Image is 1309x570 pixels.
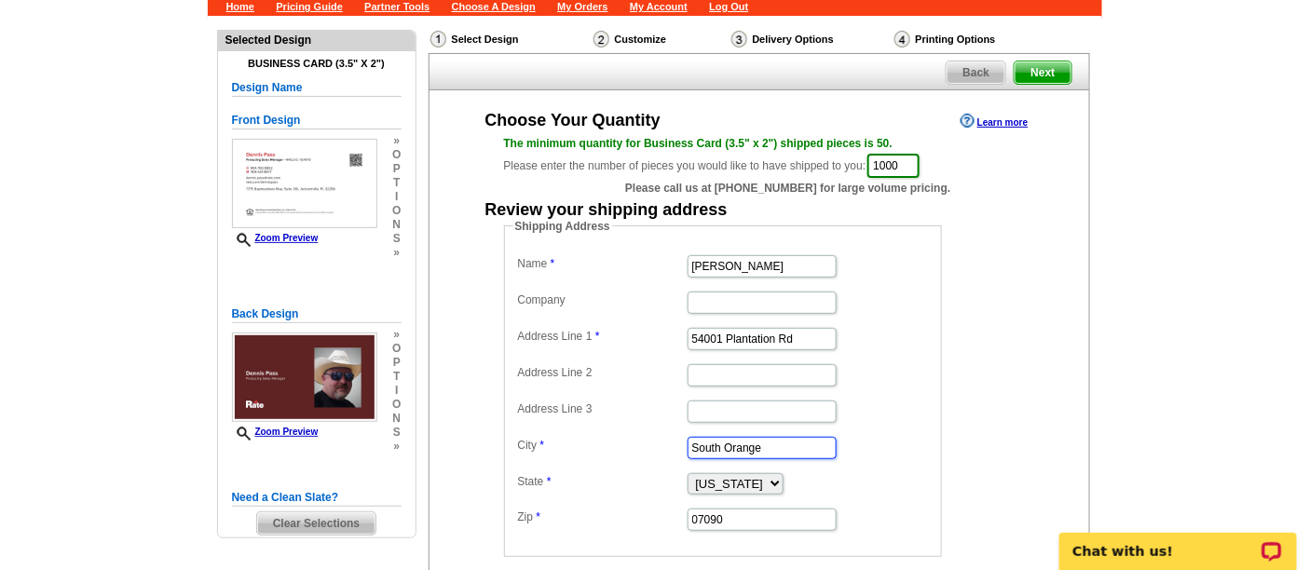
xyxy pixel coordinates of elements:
span: o [392,342,401,356]
label: Address Line 1 [518,328,686,345]
h5: Front Design [232,112,402,129]
div: Select Design [429,30,592,53]
span: » [392,134,401,148]
span: Clear Selections [257,512,375,535]
span: » [392,440,401,454]
h5: Back Design [232,305,402,323]
a: Home [226,1,255,12]
h4: Business Card (3.5" x 2") [232,58,402,70]
div: Review your shipping address [485,201,728,218]
div: Customize [592,30,729,48]
img: Printing Options & Summary [894,31,910,47]
a: Partner Tools [364,1,430,12]
span: Next [1015,61,1070,84]
div: Selected Design [218,31,416,48]
span: Back [947,61,1005,84]
label: State [518,473,686,490]
iframe: LiveChat chat widget [1047,511,1309,570]
div: Choose Your Quantity [485,112,661,129]
a: Log Out [709,1,748,12]
img: small-thumb.jpg [232,139,377,228]
label: Name [518,255,686,272]
span: o [392,398,401,412]
a: Choose A Design [452,1,536,12]
a: Pricing Guide [276,1,343,12]
label: Company [518,292,686,308]
span: Please call us at [PHONE_NUMBER] for large volume pricing. [625,180,950,197]
label: Address Line 2 [518,364,686,381]
legend: Shipping Address [513,218,612,235]
a: My Account [630,1,688,12]
span: » [392,328,401,342]
span: o [392,204,401,218]
span: p [392,356,401,370]
h5: Need a Clean Slate? [232,489,402,507]
div: Delivery Options [729,30,893,53]
div: Printing Options [893,30,1058,48]
label: City [518,437,686,454]
span: t [392,176,401,190]
a: My Orders [557,1,607,12]
span: n [392,412,401,426]
label: Zip [518,509,686,525]
span: o [392,148,401,162]
span: t [392,370,401,384]
div: The minimum quantity for Business Card (3.5" x 2") shipped pieces is 50. [504,135,1015,152]
span: s [392,232,401,246]
span: i [392,384,401,398]
img: Delivery Options [731,31,747,47]
span: n [392,218,401,232]
img: Select Design [430,31,446,47]
a: Learn more [961,114,1028,129]
a: Back [946,61,1006,85]
a: Zoom Preview [232,427,319,437]
img: Customize [593,31,609,47]
img: small-thumb.jpg [232,332,377,422]
span: s [392,426,401,440]
span: » [392,246,401,260]
span: i [392,190,401,204]
span: p [392,162,401,176]
a: Zoom Preview [232,233,319,243]
h5: Design Name [232,79,402,97]
div: Please enter the number of pieces you would like to have shipped to you: [504,135,1015,180]
label: Address Line 3 [518,400,686,417]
